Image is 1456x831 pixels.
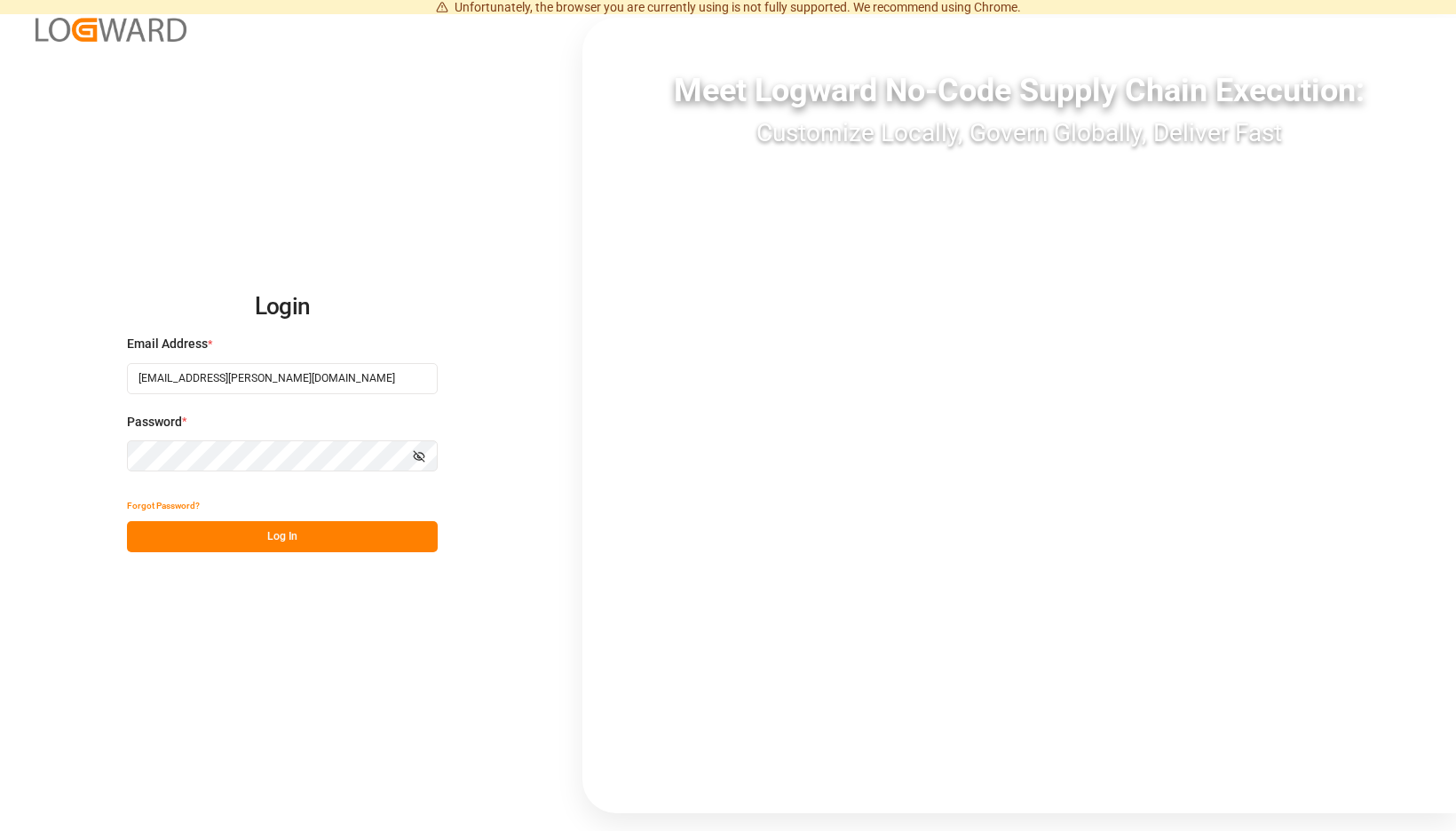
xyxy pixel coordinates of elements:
[582,67,1456,115] div: Meet Logward No-Code Supply Chain Execution:
[582,115,1456,152] div: Customize Locally, Govern Globally, Deliver Fast
[127,363,438,394] input: Enter your email
[127,413,182,431] span: Password
[127,521,438,552] button: Log In
[127,490,200,521] button: Forgot Password?
[127,335,208,353] span: Email Address
[36,18,186,42] img: Logward_new_orange.png
[127,279,438,336] h2: Login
